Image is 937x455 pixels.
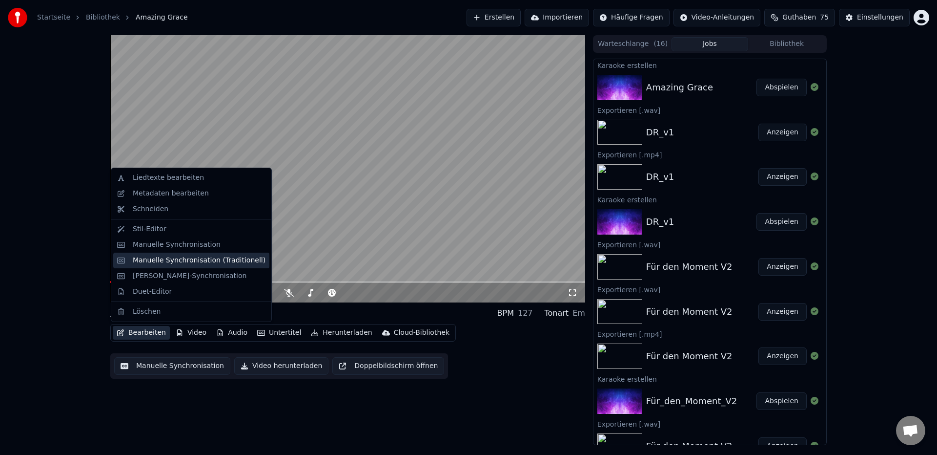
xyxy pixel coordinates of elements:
button: Untertitel [253,326,305,340]
button: Herunterladen [307,326,376,340]
div: Cloud-Bibliothek [394,328,449,338]
div: Karaoke erstellen [593,373,826,385]
div: Amazing Grace [646,81,713,94]
div: Für den Moment V2 [646,349,733,363]
div: Tonart [545,307,569,319]
div: [PERSON_NAME]-Synchronisation [133,271,246,281]
div: Liedtexte bearbeiten [133,173,204,183]
nav: breadcrumb [37,13,188,22]
button: Jobs [672,37,749,51]
button: Abspielen [756,79,807,96]
button: Audio [212,326,251,340]
div: Em [572,307,585,319]
button: Manuelle Synchronisation [114,357,230,375]
div: Löschen [133,307,161,317]
img: youka [8,8,27,27]
div: Für den Moment V2 [646,439,733,453]
div: Exportieren [.wav] [593,238,826,250]
button: Video-Anleitungen [673,9,761,26]
span: Amazing Grace [136,13,188,22]
div: Exportieren [.wav] [593,283,826,295]
button: Einstellungen [839,9,910,26]
div: Einstellungen [857,13,903,22]
div: Amazing Grace [110,306,184,320]
button: Häufige Fragen [593,9,670,26]
button: Importieren [525,9,589,26]
div: Schneiden [133,204,168,214]
div: Exportieren [.mp4] [593,149,826,160]
button: Video [172,326,210,340]
button: Video herunterladen [234,357,328,375]
span: Guthaben [782,13,816,22]
span: ( 16 ) [653,39,668,49]
div: DR_v1 [646,170,674,184]
div: Exportieren [.mp4] [593,328,826,340]
div: Manuelle Synchronisation [133,240,221,250]
div: Chat öffnen [896,416,925,445]
div: Karaoke erstellen [593,194,826,205]
button: Abspielen [756,392,807,410]
div: Stil-Editor [133,224,166,234]
div: BPM [497,307,514,319]
div: Für den Moment V2 [646,260,733,274]
button: Doppelbildschirm öffnen [332,357,444,375]
div: Duet-Editor [133,287,172,297]
div: 127 [518,307,533,319]
button: Abspielen [756,213,807,231]
button: Anzeigen [758,258,807,276]
button: Guthaben75 [764,9,835,26]
div: Für den Moment V2 [646,305,733,319]
button: Anzeigen [758,168,807,186]
span: 75 [820,13,829,22]
div: Für_den_Moment_V2 [646,394,737,408]
div: DR_v1 [646,215,674,229]
button: Warteschlange [594,37,672,51]
button: Erstellen [467,9,521,26]
button: Bibliothek [748,37,825,51]
div: Metadaten bearbeiten [133,189,209,198]
a: Bibliothek [86,13,120,22]
button: Anzeigen [758,303,807,321]
button: Bearbeiten [113,326,170,340]
button: Anzeigen [758,124,807,141]
div: Exportieren [.wav] [593,104,826,116]
div: DR_v1 [646,126,674,139]
div: Karaoke erstellen [593,59,826,71]
div: Manuelle Synchronisation (Traditionell) [133,256,265,265]
button: Anzeigen [758,347,807,365]
button: Anzeigen [758,437,807,455]
div: Exportieren [.wav] [593,418,826,430]
a: Startseite [37,13,70,22]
